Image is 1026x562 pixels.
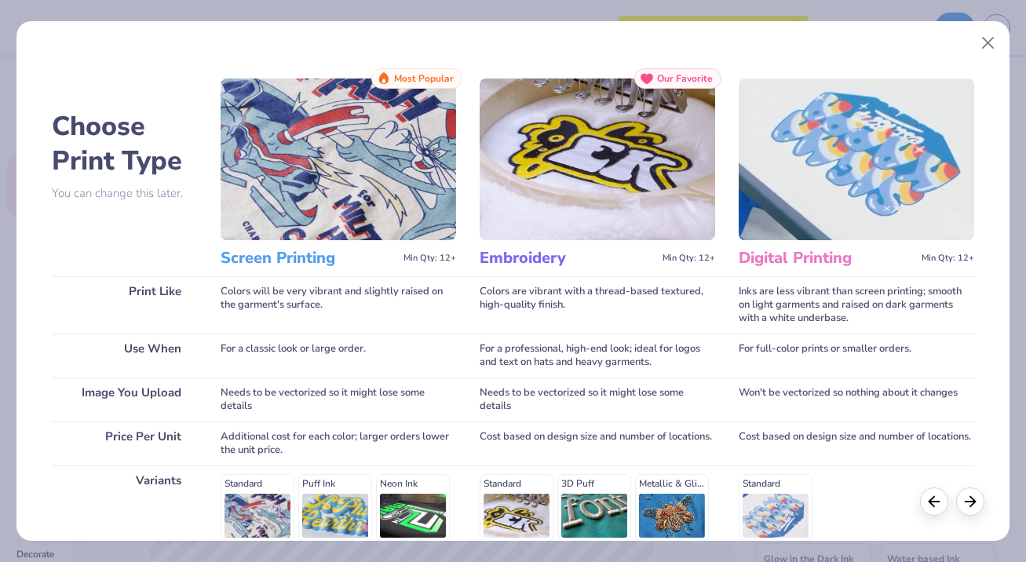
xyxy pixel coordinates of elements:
[52,187,197,200] p: You can change this later.
[480,334,715,378] div: For a professional, high-end look; ideal for logos and text on hats and heavy garments.
[221,248,397,268] h3: Screen Printing
[403,253,456,264] span: Min Qty: 12+
[480,421,715,465] div: Cost based on design size and number of locations.
[52,421,197,465] div: Price Per Unit
[480,276,715,334] div: Colors are vibrant with a thread-based textured, high-quality finish.
[221,78,456,240] img: Screen Printing
[739,421,974,465] div: Cost based on design size and number of locations.
[739,78,974,240] img: Digital Printing
[52,109,197,178] h2: Choose Print Type
[922,253,974,264] span: Min Qty: 12+
[52,334,197,378] div: Use When
[739,378,974,421] div: Won't be vectorized so nothing about it changes
[480,378,715,421] div: Needs to be vectorized so it might lose some details
[480,248,656,268] h3: Embroidery
[739,248,915,268] h3: Digital Printing
[480,78,715,240] img: Embroidery
[221,276,456,334] div: Colors will be very vibrant and slightly raised on the garment's surface.
[221,378,456,421] div: Needs to be vectorized so it might lose some details
[657,73,713,84] span: Our Favorite
[221,421,456,465] div: Additional cost for each color; larger orders lower the unit price.
[973,28,1003,58] button: Close
[663,253,715,264] span: Min Qty: 12+
[52,378,197,421] div: Image You Upload
[739,334,974,378] div: For full-color prints or smaller orders.
[394,73,454,84] span: Most Popular
[739,276,974,334] div: Inks are less vibrant than screen printing; smooth on light garments and raised on dark garments ...
[221,334,456,378] div: For a classic look or large order.
[52,276,197,334] div: Print Like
